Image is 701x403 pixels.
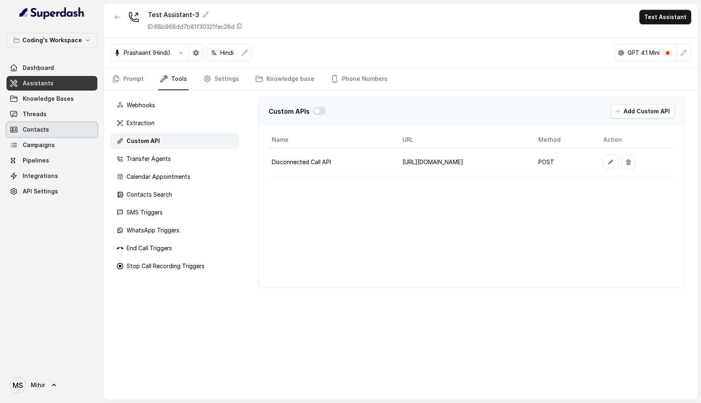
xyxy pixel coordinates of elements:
[6,61,97,75] a: Dashboard
[127,226,179,234] p: WhatsApp Triggers
[127,137,160,145] p: Custom API
[31,381,45,389] span: Mihir
[110,68,145,90] a: Prompt
[532,132,597,148] th: Method
[127,101,155,109] p: Webhooks
[396,148,532,176] td: [URL][DOMAIN_NAME]
[127,208,163,217] p: SMS Triggers
[23,79,54,87] span: Assistants
[127,262,204,270] p: Stop Call Recording Triggers
[220,49,234,57] p: Hindi
[13,381,23,390] text: MS
[158,68,189,90] a: Tools
[269,148,396,176] td: Disconnected Call API
[329,68,389,90] a: Phone Numbers
[23,110,47,118] span: Threads
[127,173,190,181] p: Calendar Appointments
[6,107,97,121] a: Threads
[23,156,49,165] span: Pipelines
[6,138,97,152] a: Campaigns
[6,153,97,168] a: Pipelines
[124,49,170,57] p: Prashaant (Hindi)
[23,95,74,103] span: Knowledge Bases
[618,50,624,56] svg: openai logo
[110,68,691,90] nav: Tabs
[127,119,155,127] p: Extraction
[6,122,97,137] a: Contacts
[639,10,691,24] button: Test Assistant
[23,64,54,72] span: Dashboard
[611,104,675,119] button: Add Custom API
[269,132,396,148] th: Name
[6,33,97,48] button: Coding's Workspace
[254,68,316,90] a: Knowledge base
[6,374,97,396] a: Mihir
[597,132,675,148] th: Action
[19,6,85,19] img: light.svg
[148,23,234,31] p: ID: 68b968dd7b81f30321fec28d
[202,68,241,90] a: Settings
[22,35,82,45] p: Coding's Workspace
[127,155,171,163] p: Transfer Agents
[396,132,532,148] th: URL
[23,126,49,134] span: Contacts
[23,172,58,180] span: Integrations
[23,187,58,195] span: API Settings
[127,244,172,252] p: End Call Triggers
[148,10,243,19] div: Test Assistant-3
[532,148,597,176] td: POST
[269,106,310,116] p: Custom APIs
[127,191,172,199] p: Contacts Search
[6,91,97,106] a: Knowledge Bases
[6,169,97,183] a: Integrations
[628,49,660,57] p: GPT 4.1 Mini
[6,184,97,199] a: API Settings
[6,76,97,91] a: Assistants
[23,141,55,149] span: Campaigns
